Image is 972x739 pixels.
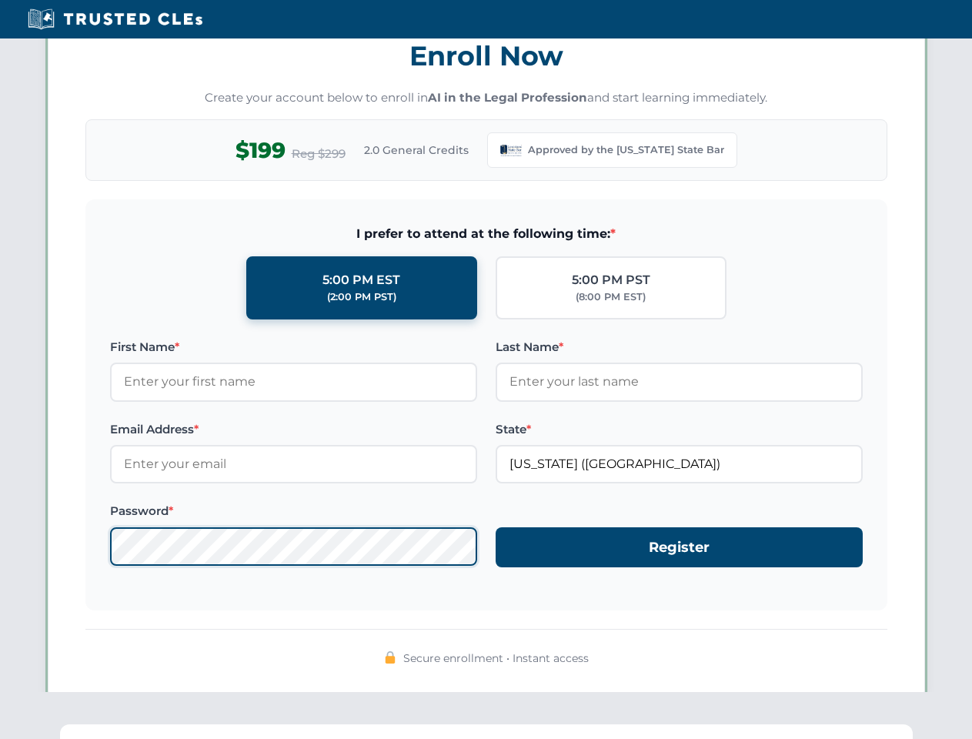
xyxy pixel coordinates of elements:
p: Create your account below to enroll in and start learning immediately. [85,89,887,107]
div: 5:00 PM EST [322,270,400,290]
img: Louisiana State Bar [500,139,522,161]
strong: AI in the Legal Profession [428,90,587,105]
label: Last Name [496,338,863,356]
span: Reg $299 [292,145,346,163]
input: Enter your email [110,445,477,483]
img: Trusted CLEs [23,8,207,31]
img: 🔒 [384,651,396,664]
span: I prefer to attend at the following time: [110,224,863,244]
div: 5:00 PM PST [572,270,650,290]
span: $199 [235,133,286,168]
input: Enter your last name [496,363,863,401]
span: Secure enrollment • Instant access [403,650,589,667]
label: Password [110,502,477,520]
input: Louisiana (LA) [496,445,863,483]
label: First Name [110,338,477,356]
label: State [496,420,863,439]
label: Email Address [110,420,477,439]
div: (8:00 PM EST) [576,289,646,305]
span: Approved by the [US_STATE] State Bar [528,142,724,158]
h3: Enroll Now [85,32,887,80]
span: 2.0 General Credits [364,142,469,159]
input: Enter your first name [110,363,477,401]
button: Register [496,527,863,568]
div: (2:00 PM PST) [327,289,396,305]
